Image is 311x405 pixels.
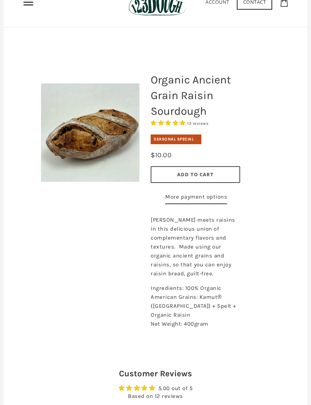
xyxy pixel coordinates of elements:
h2: Customer Reviews [44,368,267,380]
span: 12 reviews [187,121,208,126]
span: Add to Cart [177,171,214,178]
div: Seasonal Special [151,135,201,145]
h1: Organic Ancient Grain Raisin Sourdough [145,69,246,123]
div: $10.00 [151,150,172,161]
a: 5.00 out of 5 [158,385,193,392]
span: 5.00 stars [151,120,187,127]
a: More payment options [165,193,227,205]
div: Based on 12 reviews [44,393,267,401]
span: [PERSON_NAME] meets raisins in this delicious union of complementary flavors and textures. Made u... [151,217,235,277]
img: Organic Ancient Grain Raisin Sourdough [41,84,139,182]
div: Average rating is 5.00 stars [44,384,267,393]
button: Add to Cart [151,167,240,183]
span: Ingredients: 100% Organic American Grains: Kamut® ([GEOGRAPHIC_DATA]) + Spelt + Organic Raisin Ne... [151,285,236,328]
